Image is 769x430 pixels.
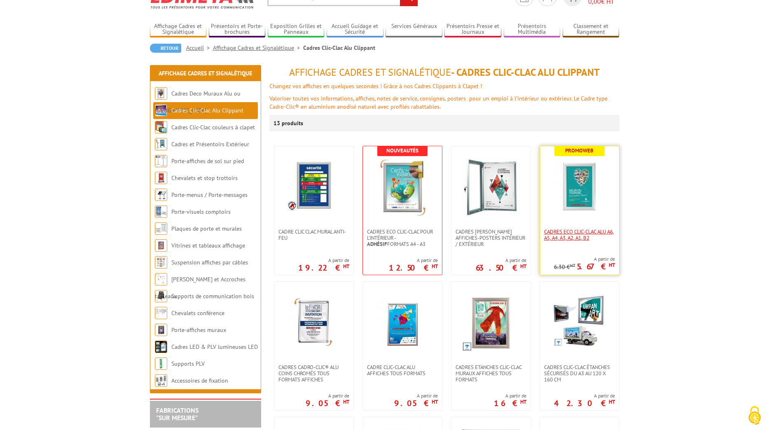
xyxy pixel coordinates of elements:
a: Affichage Cadres et Signalétique [213,44,303,51]
span: Cadres Eco Clic-Clac pour l'intérieur - formats A4 - A3 [367,229,438,247]
span: Affichage Cadres et Signalétique [289,66,451,79]
a: Accessoires de fixation [171,377,228,384]
strong: Adhésif [367,241,387,248]
a: Retour [150,44,181,53]
img: Supports PLV [155,358,167,370]
span: A partir de [494,393,526,399]
span: Cadres [PERSON_NAME] affiches-posters intérieur / extérieur [456,229,526,247]
h1: - Cadres Clic-Clac Alu Clippant [269,67,619,78]
p: 9.05 € [306,401,349,406]
a: Cadres Clic-Clac couleurs à clapet [171,124,255,131]
span: A partir de [306,393,349,399]
p: 12.50 € [389,265,438,270]
img: Cadres Eco Clic-Clac pour l'intérieur - <strong>Adhésif</strong> formats A4 - A3 [374,159,431,216]
sup: HT [609,262,615,269]
a: Porte-visuels comptoirs [171,208,231,215]
a: Plaques de porte et murales [171,225,242,232]
img: Cadre CLIC CLAC Mural ANTI-FEU [287,159,341,212]
span: A partir de [394,393,438,399]
a: FABRICATIONS"Sur Mesure" [156,406,199,422]
a: Services Généraux [386,23,442,36]
a: Affichage Cadres et Signalétique [150,23,207,36]
a: Accueil Guidage et Sécurité [327,23,383,36]
p: 63.50 € [476,265,526,270]
span: Cadres Etanches Clic-Clac muraux affiches tous formats [456,364,526,383]
img: Cadres LED & PLV lumineuses LED [155,341,167,353]
span: Cadres Cadro-Clic® Alu coins chromés tous formats affiches [278,364,349,383]
p: 9.05 € [394,401,438,406]
sup: HT [520,398,526,405]
img: Cadres Clic-Clac Étanches Sécurisés du A3 au 120 x 160 cm [553,294,606,348]
b: Promoweb [565,147,594,154]
a: [PERSON_NAME] et Accroches tableaux [155,276,245,300]
a: Vitrines et tableaux affichage [171,242,245,249]
span: Cadres Clic-Clac Étanches Sécurisés du A3 au 120 x 160 cm [544,364,615,383]
span: A partir de [554,256,615,262]
button: Cookies (fenêtre modale) [740,402,769,430]
a: Classement et Rangement [563,23,619,36]
p: 42.30 € [554,401,615,406]
img: Cimaises et Accroches tableaux [155,273,167,285]
p: 19.22 € [298,265,349,270]
p: 13 produits [273,115,304,131]
a: Présentoirs et Porte-brochures [209,23,266,36]
span: A partir de [389,257,438,264]
sup: HT [570,262,575,268]
a: Présentoirs Multimédia [504,23,561,36]
img: Cadre Clic-Clac Alu affiches tous formats [374,294,431,352]
a: Exposition Grilles et Panneaux [268,23,325,36]
img: Cadres et Présentoirs Extérieur [155,138,167,150]
a: Accueil [186,44,213,51]
span: A partir de [476,257,526,264]
p: 5.67 € [577,264,615,269]
a: Cadre Clic-Clac Alu affiches tous formats [363,364,442,376]
a: Affichage Cadres et Signalétique [159,70,252,77]
a: Cadres Etanches Clic-Clac muraux affiches tous formats [451,364,531,383]
font: Changez vos affiches en quelques secondes ! Grâce à nos Cadres Clippants à Clapet ! [269,82,482,90]
a: Chevalets et stop trottoirs [171,174,238,182]
a: Cadres et Présentoirs Extérieur [171,140,249,148]
a: Porte-menus / Porte-messages [171,191,248,199]
span: A partir de [298,257,349,264]
a: Chevalets conférence [171,309,224,317]
span: A partir de [554,393,615,399]
img: Vitrines et tableaux affichage [155,239,167,252]
img: Porte-visuels comptoirs [155,206,167,218]
a: Cadres Cadro-Clic® Alu coins chromés tous formats affiches [274,364,353,383]
img: Porte-menus / Porte-messages [155,189,167,201]
a: Cadres Eco Clic-Clac alu A6, A5, A4, A3, A2, A1, B2 [540,229,619,241]
img: Cadres Clic-Clac couleurs à clapet [155,121,167,133]
a: Cadre CLIC CLAC Mural ANTI-FEU [274,229,353,241]
sup: HT [609,398,615,405]
a: Supports de communication bois [171,292,254,300]
a: Présentoirs Presse et Journaux [444,23,501,36]
p: 6.30 € [554,264,575,270]
sup: HT [343,263,349,270]
img: Chevalets et stop trottoirs [155,172,167,184]
a: Cadres Clic-Clac Alu Clippant [171,107,243,114]
a: Cadres [PERSON_NAME] affiches-posters intérieur / extérieur [451,229,531,247]
a: Cadres Deco Muraux Alu ou [GEOGRAPHIC_DATA] [155,90,241,114]
img: Suspension affiches par câbles [155,256,167,269]
sup: HT [343,398,349,405]
img: Porte-affiches de sol sur pied [155,155,167,167]
img: Chevalets conférence [155,307,167,319]
img: Porte-affiches muraux [155,324,167,336]
span: Cadres Eco Clic-Clac alu A6, A5, A4, A3, A2, A1, B2 [544,229,615,241]
img: Cadres Eco Clic-Clac alu A6, A5, A4, A3, A2, A1, B2 [551,159,608,216]
img: Plaques de porte et murales [155,222,167,235]
img: Cadres vitrines affiches-posters intérieur / extérieur [462,159,520,216]
a: Cadres LED & PLV lumineuses LED [171,343,258,351]
span: Cadre Clic-Clac Alu affiches tous formats [367,364,438,376]
font: Valoriser toutes vos informations, affiches, notes de service, consignes, posters pour un emploi ... [269,95,608,110]
a: Cadres Eco Clic-Clac pour l'intérieur -Adhésifformats A4 - A3 [363,229,442,247]
li: Cadres Clic-Clac Alu Clippant [303,44,375,52]
p: 16 € [494,401,526,406]
sup: HT [432,398,438,405]
img: Cadres Etanches Clic-Clac muraux affiches tous formats [462,294,520,352]
b: Nouveautés [386,147,418,154]
img: Cadres Deco Muraux Alu ou Bois [155,87,167,100]
a: Suspension affiches par câbles [171,259,248,266]
img: Cookies (fenêtre modale) [744,405,765,426]
span: Cadre CLIC CLAC Mural ANTI-FEU [278,229,349,241]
